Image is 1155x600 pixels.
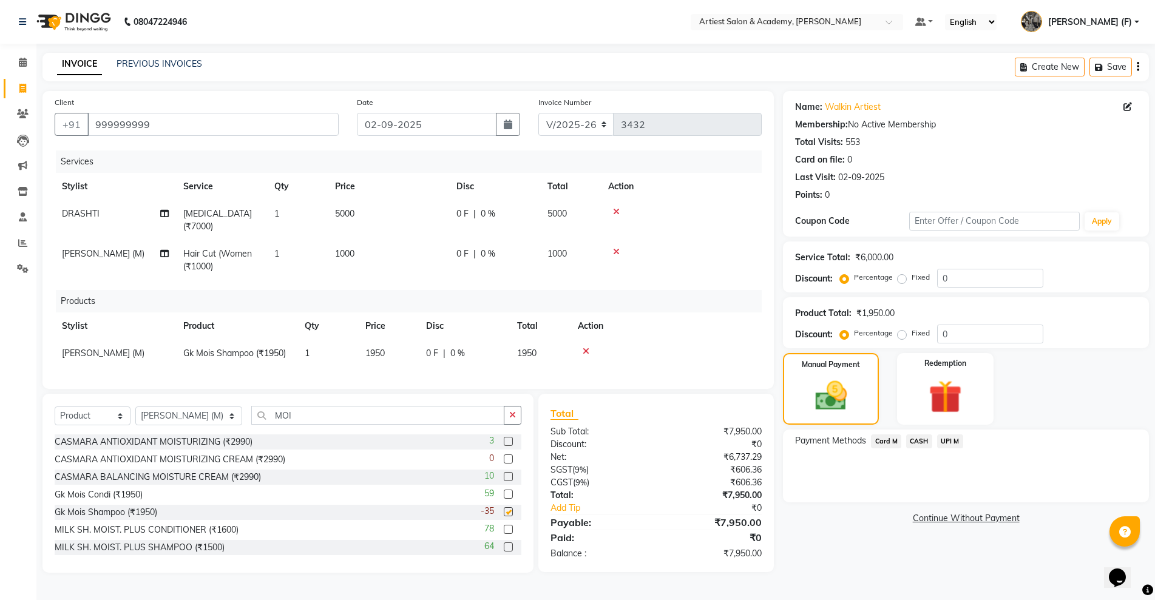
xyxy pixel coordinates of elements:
label: Redemption [924,358,966,369]
div: Product Total: [795,307,852,320]
span: 9% [575,465,586,474]
div: Gk Mois Shampoo (₹1950) [55,506,157,519]
span: 1 [274,208,279,219]
span: 3 [489,434,494,447]
div: Payable: [541,515,656,530]
div: CASMARA ANTIOXIDANT MOISTURIZING CREAM (₹2990) [55,453,285,466]
span: | [473,248,476,260]
div: ₹7,950.00 [656,515,771,530]
div: ₹6,737.29 [656,451,771,463]
span: 0 F [426,347,438,360]
span: 1950 [365,348,385,359]
span: -35 [481,505,494,517]
label: Invoice Number [538,97,591,108]
div: ₹606.36 [656,476,771,489]
a: Walkin Artiest [825,101,881,113]
div: Coupon Code [795,215,909,228]
div: ₹6,000.00 [855,251,893,264]
div: Discount: [541,438,656,451]
label: Fixed [912,272,930,283]
span: 5000 [335,208,354,219]
div: Gk Mois Condi (₹1950) [55,488,143,501]
div: Membership: [795,118,848,131]
label: Percentage [854,328,893,339]
div: ₹7,950.00 [656,425,771,438]
div: No Active Membership [795,118,1137,131]
div: Card on file: [795,153,845,166]
div: ₹7,950.00 [656,489,771,502]
input: Search or Scan [251,406,504,425]
div: Name: [795,101,822,113]
span: 64 [484,540,494,553]
span: 0 [489,452,494,465]
span: Payment Methods [795,434,866,447]
span: DRASHTI [62,208,100,219]
span: | [443,347,445,360]
span: CASH [906,434,932,448]
b: 08047224946 [134,5,187,39]
th: Service [176,173,267,200]
div: ₹0 [675,502,771,514]
th: Product [176,312,297,340]
div: Total Visits: [795,136,843,149]
span: 78 [484,522,494,535]
label: Percentage [854,272,893,283]
th: Action [571,312,762,340]
span: 5000 [547,208,567,219]
input: Enter Offer / Coupon Code [909,212,1080,231]
div: ₹606.36 [656,463,771,476]
th: Price [358,312,419,340]
label: Client [55,97,74,108]
div: Service Total: [795,251,850,264]
th: Stylist [55,173,176,200]
span: 1000 [547,248,567,259]
span: Total [550,407,578,420]
div: MILK SH. MOIST. PLUS SHAMPOO (₹1500) [55,541,225,554]
div: CASMARA BALANCING MOISTURE CREAM (₹2990) [55,471,261,484]
div: Sub Total: [541,425,656,438]
span: 0 % [481,207,495,220]
iframe: chat widget [1104,551,1143,588]
div: 0 [825,189,830,201]
th: Total [540,173,601,200]
img: logo [31,5,114,39]
span: 0 F [456,248,469,260]
th: Total [510,312,571,340]
th: Price [328,173,449,200]
div: Paid: [541,530,656,545]
img: CHANCHAL (F) [1021,11,1042,32]
div: Discount: [795,328,833,341]
button: Apply [1085,212,1119,231]
span: | [473,207,476,220]
div: Discount: [795,272,833,285]
div: 02-09-2025 [838,171,884,184]
a: Add Tip [541,502,676,514]
div: ₹1,950.00 [856,307,895,320]
span: 1 [274,248,279,259]
div: Points: [795,189,822,201]
a: INVOICE [57,53,102,75]
button: Create New [1015,58,1085,76]
span: [PERSON_NAME] (M) [62,348,144,359]
div: Balance : [541,547,656,560]
input: Search by Name/Mobile/Email/Code [87,113,339,136]
div: ₹0 [656,438,771,451]
th: Qty [297,312,358,340]
div: 0 [847,153,852,166]
div: Net: [541,451,656,463]
span: 10 [484,470,494,482]
span: 1 [305,348,310,359]
div: ₹7,950.00 [656,547,771,560]
div: MILK SH. MOIST. PLUS CONDITIONER (₹1600) [55,524,239,536]
th: Disc [419,312,510,340]
span: Gk Mois Shampoo (₹1950) [183,348,286,359]
span: Card M [871,434,901,448]
div: Total: [541,489,656,502]
span: SGST [550,464,572,475]
span: CGST [550,477,573,488]
div: Last Visit: [795,171,836,184]
th: Disc [449,173,540,200]
span: 1000 [335,248,354,259]
span: Hair Cut (Women (₹1000) [183,248,252,272]
span: 9% [575,477,587,487]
